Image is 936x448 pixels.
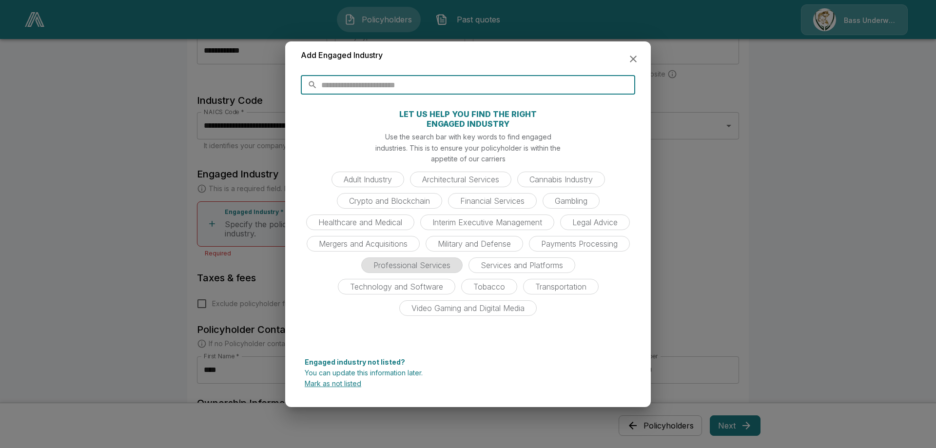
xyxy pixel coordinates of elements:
span: Legal Advice [566,217,624,227]
div: Cannabis Industry [517,172,605,187]
span: Adult Industry [338,175,398,184]
p: LET US HELP YOU FIND THE RIGHT [399,110,537,118]
div: Healthcare and Medical [306,214,414,230]
p: industries. This is to ensure your policyholder is within the [375,143,561,153]
span: Interim Executive Management [427,217,548,227]
span: Mergers and Acquisitions [313,239,413,249]
h6: Add Engaged Industry [301,49,383,62]
span: Crypto and Blockchain [343,196,436,206]
span: Services and Platforms [475,260,569,270]
span: Transportation [529,282,592,292]
div: Financial Services [448,193,537,209]
span: Military and Defense [432,239,517,249]
p: ENGAGED INDUSTRY [427,120,509,128]
div: Tobacco [461,279,517,294]
p: Mark as not listed [305,380,631,387]
div: Services and Platforms [468,257,575,273]
div: Mergers and Acquisitions [307,236,420,252]
span: Financial Services [454,196,530,206]
div: Adult Industry [331,172,404,187]
span: Gambling [549,196,593,206]
span: Architectural Services [416,175,505,184]
p: Engaged industry not listed? [305,359,631,366]
span: Video Gaming and Digital Media [406,303,530,313]
div: Technology and Software [338,279,455,294]
p: appetite of our carriers [431,154,506,164]
div: Crypto and Blockchain [337,193,442,209]
div: Military and Defense [426,236,523,252]
span: Tobacco [468,282,511,292]
p: Use the search bar with key words to find engaged [385,132,551,142]
div: Payments Processing [529,236,630,252]
div: Transportation [523,279,599,294]
div: Interim Executive Management [420,214,554,230]
span: Technology and Software [344,282,449,292]
div: Professional Services [361,257,463,273]
p: You can update this information later. [305,370,631,376]
span: Healthcare and Medical [312,217,408,227]
div: Legal Advice [560,214,630,230]
span: Professional Services [368,260,456,270]
div: Video Gaming and Digital Media [399,300,537,316]
div: Gambling [543,193,600,209]
div: Architectural Services [410,172,511,187]
span: Cannabis Industry [524,175,599,184]
span: Payments Processing [535,239,624,249]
